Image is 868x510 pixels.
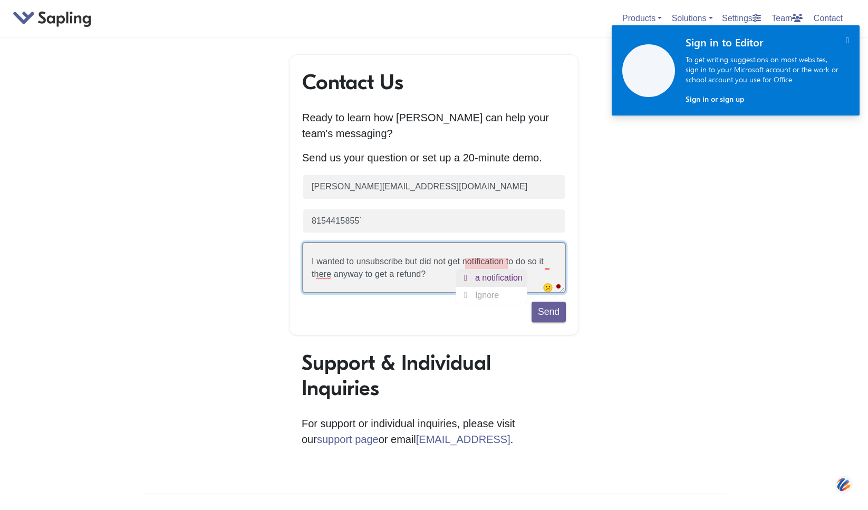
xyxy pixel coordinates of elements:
[302,350,566,401] h1: Support & Individual Inquiries
[302,416,566,447] p: For support or individual inquiries, please visit our or email .
[302,70,566,95] h1: Contact Us
[622,14,662,23] a: Products
[302,208,566,234] input: Phone number (optional)
[317,434,379,445] a: support page
[809,9,847,27] a: Contact
[835,475,853,494] img: svg+xml;base64,PHN2ZyB3aWR0aD0iNDQiIGhlaWdodD0iNDQiIHZpZXdCb3g9IjAgMCA0NCA0NCIgZmlsbD0ibm9uZSIgeG...
[718,9,765,27] a: Settings
[532,302,566,322] button: Send
[302,110,566,141] p: Ready to learn how [PERSON_NAME] can help your team's messaging?
[672,14,713,23] a: Solutions
[302,150,566,166] p: Send us your question or set up a 20-minute demo.
[416,434,510,445] a: [EMAIL_ADDRESS]
[767,9,807,27] a: Team
[302,174,566,200] input: Business email (required)
[302,242,566,293] textarea: I'd like to see a demo!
